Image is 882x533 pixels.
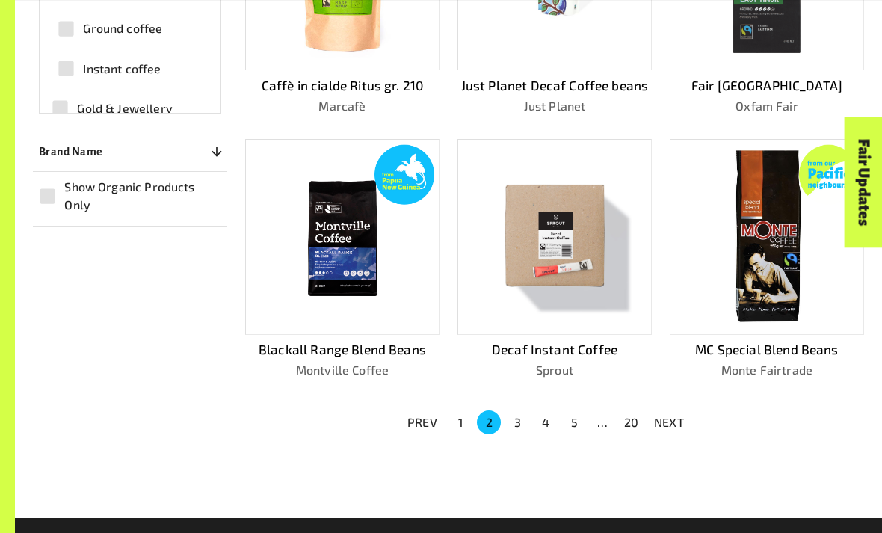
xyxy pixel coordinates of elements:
span: Show Organic Products Only [64,178,219,214]
p: NEXT [654,413,684,431]
p: Montville Coffee [245,361,440,379]
p: Decaf Instant Coffee [457,340,652,360]
p: Just Planet [457,97,652,115]
button: Go to page 20 [619,410,643,434]
p: Blackall Range Blend Beans [245,340,440,360]
p: Sprout [457,361,652,379]
a: Blackall Range Blend BeansMontville Coffee [245,139,440,379]
p: Fair [GEOGRAPHIC_DATA] [670,76,864,96]
p: PREV [407,413,437,431]
button: PREV [398,409,446,436]
p: Monte Fairtrade [670,361,864,379]
span: Instant coffee [83,60,161,78]
button: Go to page 1 [448,410,472,434]
a: MC Special Blend BeansMonte Fairtrade [670,139,864,379]
span: Gold & Jewellery [77,99,172,117]
p: Marcafè [245,97,440,115]
p: Caffè in cialde Ritus gr. 210 [245,76,440,96]
button: Go to page 3 [505,410,529,434]
p: Brand Name [39,143,103,161]
button: page 2 [477,410,501,434]
button: NEXT [645,409,693,436]
a: Decaf Instant CoffeeSprout [457,139,652,379]
span: Ground coffee [83,19,162,37]
button: Go to page 5 [562,410,586,434]
button: Go to page 4 [534,410,558,434]
button: Brand Name [33,138,227,165]
nav: pagination navigation [398,409,693,436]
p: Just Planet Decaf Coffee beans [457,76,652,96]
p: Oxfam Fair [670,97,864,115]
p: MC Special Blend Beans [670,340,864,360]
div: … [590,413,614,431]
